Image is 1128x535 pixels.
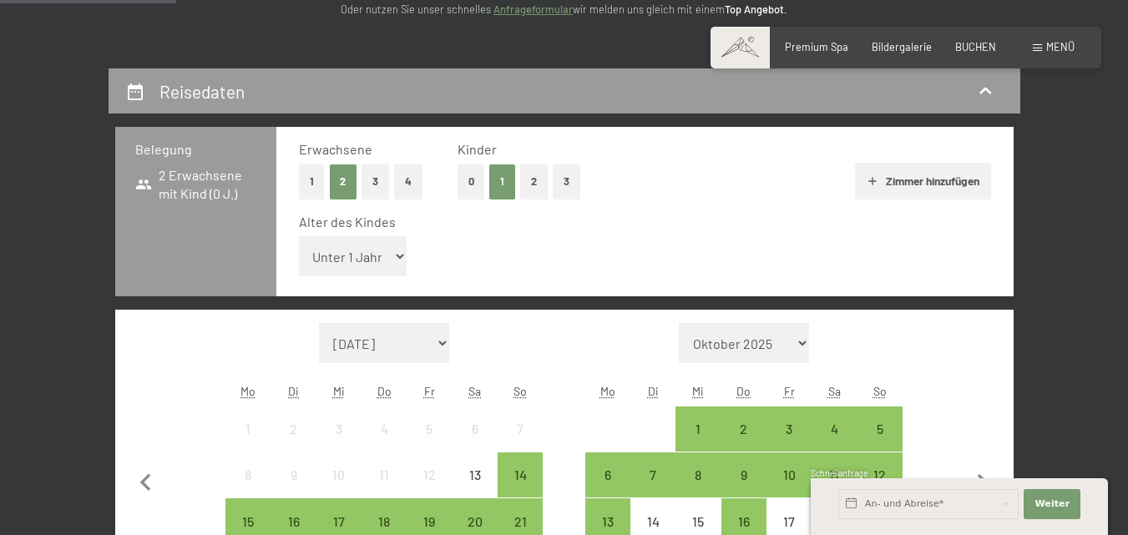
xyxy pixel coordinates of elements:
[273,422,315,464] div: 2
[493,3,573,16] a: Anfrageformular
[630,452,675,497] div: Tue Oct 07 2025
[453,452,498,497] div: Sat Sep 13 2025
[600,384,615,398] abbr: Montag
[768,468,810,510] div: 10
[225,406,271,452] div: Anreise nicht möglich
[489,164,515,199] button: 1
[271,452,316,497] div: Anreise nicht möglich
[408,422,450,464] div: 5
[407,452,452,497] div: Fri Sep 12 2025
[458,141,497,157] span: Kinder
[424,384,435,398] abbr: Freitag
[316,406,362,452] div: Wed Sep 03 2025
[872,40,932,53] a: Bildergalerie
[648,384,659,398] abbr: Dienstag
[498,406,543,452] div: Anreise nicht möglich
[316,452,362,497] div: Anreise nicht möglich
[225,406,271,452] div: Mon Sep 01 2025
[677,468,719,510] div: 8
[363,468,405,510] div: 11
[721,452,766,497] div: Thu Oct 09 2025
[468,384,481,398] abbr: Samstag
[227,422,269,464] div: 1
[1034,497,1070,511] span: Weiter
[632,468,674,510] div: 7
[499,468,541,510] div: 14
[240,384,255,398] abbr: Montag
[273,468,315,510] div: 9
[785,40,848,53] a: Premium Spa
[407,406,452,452] div: Anreise nicht möglich
[784,384,795,398] abbr: Freitag
[377,384,392,398] abbr: Donnerstag
[766,452,812,497] div: Anreise möglich
[721,406,766,452] div: Thu Oct 02 2025
[721,452,766,497] div: Anreise möglich
[1046,40,1075,53] span: Menü
[271,406,316,452] div: Tue Sep 02 2025
[723,422,765,464] div: 2
[725,3,787,16] strong: Top Angebot.
[520,164,548,199] button: 2
[362,406,407,452] div: Thu Sep 04 2025
[225,452,271,497] div: Mon Sep 08 2025
[453,406,498,452] div: Sat Sep 06 2025
[585,452,630,497] div: Anreise möglich
[1024,489,1080,519] button: Weiter
[394,164,422,199] button: 4
[363,422,405,464] div: 4
[299,213,978,231] div: Alter des Kindes
[407,452,452,497] div: Anreise nicht möglich
[675,406,721,452] div: Wed Oct 01 2025
[766,406,812,452] div: Anreise möglich
[498,452,543,497] div: Sun Sep 14 2025
[316,406,362,452] div: Anreise nicht möglich
[318,468,360,510] div: 10
[811,468,868,478] span: Schnellanfrage
[498,406,543,452] div: Sun Sep 07 2025
[675,452,721,497] div: Wed Oct 08 2025
[499,422,541,464] div: 7
[955,40,996,53] a: BUCHEN
[362,452,407,497] div: Anreise nicht möglich
[513,384,527,398] abbr: Sonntag
[225,452,271,497] div: Anreise nicht möglich
[135,140,257,159] h3: Belegung
[675,452,721,497] div: Anreise möglich
[736,384,751,398] abbr: Donnerstag
[135,166,257,204] span: 2 Erwachsene mit Kind (0 J.)
[587,468,629,510] div: 6
[271,406,316,452] div: Anreise nicht möglich
[768,422,810,464] div: 3
[454,468,496,510] div: 13
[857,406,902,452] div: Sun Oct 05 2025
[812,406,857,452] div: Sat Oct 04 2025
[407,406,452,452] div: Fri Sep 05 2025
[553,164,580,199] button: 3
[813,422,855,464] div: 4
[498,452,543,497] div: Anreise möglich
[675,406,721,452] div: Anreise möglich
[721,406,766,452] div: Anreise möglich
[362,452,407,497] div: Thu Sep 11 2025
[318,422,360,464] div: 3
[271,452,316,497] div: Tue Sep 09 2025
[288,384,299,398] abbr: Dienstag
[408,468,450,510] div: 12
[677,422,719,464] div: 1
[855,163,991,199] button: Zimmer hinzufügen
[330,164,357,199] button: 2
[362,164,389,199] button: 3
[333,384,345,398] abbr: Mittwoch
[299,164,325,199] button: 1
[857,452,902,497] div: Sun Oct 12 2025
[723,468,765,510] div: 9
[812,452,857,497] div: Sat Oct 11 2025
[458,164,485,199] button: 0
[828,384,841,398] abbr: Samstag
[362,406,407,452] div: Anreise nicht möglich
[453,452,498,497] div: Anreise nicht möglich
